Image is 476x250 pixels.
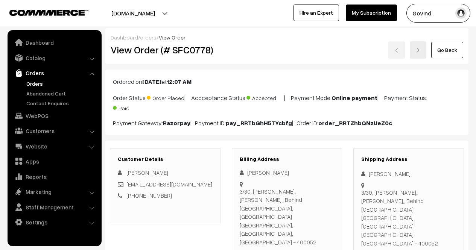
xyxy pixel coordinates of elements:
[85,4,181,23] button: [DOMAIN_NAME]
[142,78,161,85] b: [DATE]
[113,77,461,86] p: Ordered on at
[113,118,461,127] p: Payment Gateway: | Payment ID: | Order ID:
[9,200,99,214] a: Staff Management
[240,156,335,162] h3: Billing Address
[9,8,75,17] a: COMMMERCE
[167,78,192,85] b: 12:07 AM
[361,156,456,162] h3: Shipping Address
[240,187,335,247] div: 3/30, [PERSON_NAME], [PERSON_NAME],, Behind [GEOGRAPHIC_DATA], [GEOGRAPHIC_DATA] [GEOGRAPHIC_DATA...
[346,5,397,21] a: My Subscription
[9,51,99,65] a: Catalog
[431,42,463,58] a: Go Back
[240,168,335,177] div: [PERSON_NAME]
[111,44,221,56] h2: View Order (# SFC0778)
[126,169,168,176] span: [PERSON_NAME]
[361,188,456,248] div: 3/30, [PERSON_NAME], [PERSON_NAME],, Behind [GEOGRAPHIC_DATA], [GEOGRAPHIC_DATA] [GEOGRAPHIC_DATA...
[318,119,392,127] b: order_RRTZhbQNzUeZ0c
[9,10,88,15] img: COMMMERCE
[163,119,190,127] b: Razorpay
[246,92,284,102] span: Accepted
[24,80,99,88] a: Orders
[126,181,212,188] a: [EMAIL_ADDRESS][DOMAIN_NAME]
[113,92,461,112] p: Order Status: | Accceptance Status: | Payment Mode: | Payment Status:
[416,48,420,53] img: right-arrow.png
[140,34,157,41] a: orders
[9,124,99,138] a: Customers
[9,215,99,229] a: Settings
[9,66,99,80] a: Orders
[118,156,213,162] h3: Customer Details
[361,170,456,178] div: [PERSON_NAME]
[111,33,463,41] div: / /
[159,34,186,41] span: View Order
[9,185,99,198] a: Marketing
[126,192,172,199] a: [PHONE_NUMBER]
[24,99,99,107] a: Contact Enquires
[9,36,99,49] a: Dashboard
[9,170,99,183] a: Reports
[147,92,184,102] span: Order Placed
[9,155,99,168] a: Apps
[111,34,138,41] a: Dashboard
[9,109,99,123] a: WebPOS
[9,139,99,153] a: Website
[226,119,292,127] b: pay_RRTbGhH5TYcbfg
[455,8,467,19] img: user
[406,4,470,23] button: Govind .
[332,94,377,102] b: Online payment
[113,102,151,112] span: Paid
[294,5,339,21] a: Hire an Expert
[24,89,99,97] a: Abandoned Cart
